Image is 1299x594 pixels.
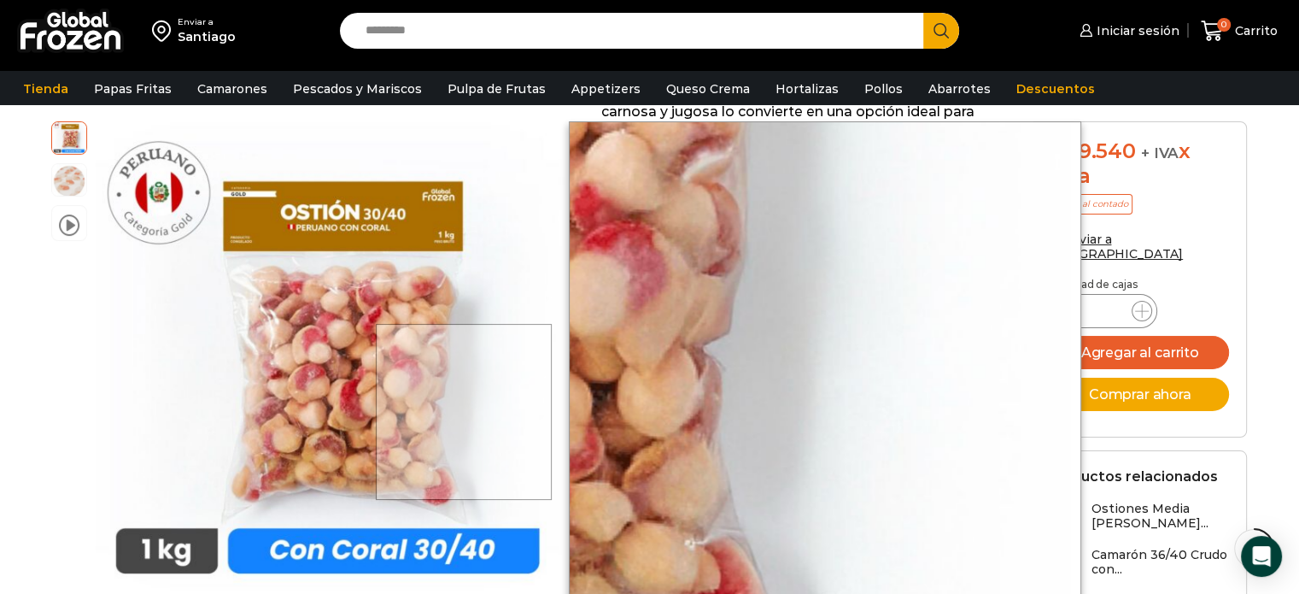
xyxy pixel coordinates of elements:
h3: Camarón 36/40 Crudo con... [1091,548,1229,577]
a: 0 Carrito [1197,11,1282,51]
span: Iniciar sesión [1092,22,1179,39]
a: Iniciar sesión [1075,14,1179,48]
span: ostion coral 30:40 [52,120,86,154]
button: Agregar al carrito [1046,336,1229,369]
span: Carrito [1231,22,1278,39]
button: Search button [923,13,959,49]
a: Queso Crema [658,73,758,105]
a: Pescados y Mariscos [284,73,430,105]
a: Pulpa de Frutas [439,73,554,105]
a: Abarrotes [920,73,999,105]
a: Camarón 36/40 Crudo con... [1046,548,1229,585]
a: Papas Fritas [85,73,180,105]
span: ostion tallo coral [52,164,86,198]
button: Comprar ahora [1046,378,1229,411]
div: Open Intercom Messenger [1241,536,1282,577]
h3: Ostiones Media [PERSON_NAME]... [1091,502,1229,531]
span: 0 [1217,18,1231,32]
a: Descuentos [1008,73,1103,105]
div: x caja [1046,139,1229,189]
img: address-field-icon.svg [152,16,178,45]
p: Cantidad de cajas [1046,279,1229,291]
div: Santiago [178,28,236,45]
p: Precio al contado [1046,194,1132,215]
span: + IVA [1141,144,1179,162]
a: Appetizers [563,73,649,105]
input: Product quantity [1085,299,1118,323]
a: Pollos [856,73,911,105]
a: Enviar a [GEOGRAPHIC_DATA] [1046,232,1183,262]
a: Hortalizas [767,73,847,105]
a: Ostiones Media [PERSON_NAME]... [1046,502,1229,538]
bdi: 139.540 [1046,138,1135,163]
div: Enviar a [178,16,236,28]
a: Tienda [15,73,77,105]
h2: Productos relacionados [1046,468,1217,485]
a: Camarones [189,73,276,105]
